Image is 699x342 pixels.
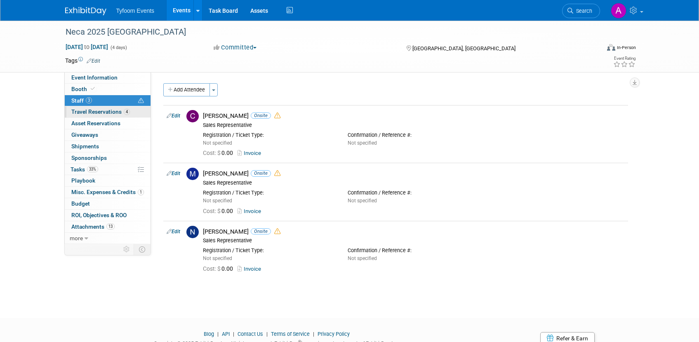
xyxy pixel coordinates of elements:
[215,331,221,337] span: |
[203,265,236,272] span: 0.00
[271,331,310,337] a: Terms of Service
[71,212,127,218] span: ROI, Objectives & ROO
[65,175,151,186] a: Playbook
[222,331,230,337] a: API
[274,112,280,119] i: Double-book Warning!
[91,87,95,91] i: Booth reservation complete
[251,228,271,234] span: Onsite
[311,331,316,337] span: |
[551,43,636,55] div: Event Format
[71,120,120,126] span: Asset Reservations
[65,84,151,95] a: Booth
[83,44,91,50] span: to
[138,189,144,195] span: 1
[238,150,264,156] a: Invoice
[65,210,151,221] a: ROI, Objectives & ROO
[65,72,151,83] a: Event Information
[167,229,180,234] a: Edit
[70,235,83,241] span: more
[71,131,98,138] span: Giveaways
[251,170,271,176] span: Onsite
[562,4,600,18] a: Search
[238,208,264,214] a: Invoice
[138,97,144,105] span: Potential Scheduling Conflict -- at least one attendee is tagged in another overlapping event.
[348,190,480,196] div: Confirmation / Reference #:
[87,58,100,64] a: Edit
[163,83,210,96] button: Add Attendee
[274,228,280,234] i: Double-book Warning!
[238,266,264,272] a: Invoice
[203,122,625,129] div: Sales Representative
[204,331,214,337] a: Blog
[203,132,335,138] div: Registration / Ticket Type:
[203,208,221,214] span: Cost: $
[203,180,625,186] div: Sales Representative
[116,7,155,14] span: Tyfoom Events
[134,244,151,255] td: Toggle Event Tabs
[106,223,115,230] span: 13
[65,43,108,51] span: [DATE] [DATE]
[348,140,377,146] span: Not specified
[167,171,180,176] a: Edit
[203,170,625,178] div: [PERSON_NAME]
[573,8,592,14] span: Search
[203,228,625,236] div: [PERSON_NAME]
[274,170,280,176] i: Double-book Warning!
[87,166,98,172] span: 33%
[203,255,232,261] span: Not specified
[203,190,335,196] div: Registration / Ticket Type:
[71,143,99,150] span: Shipments
[613,56,635,61] div: Event Rating
[120,244,134,255] td: Personalize Event Tab Strip
[71,166,98,173] span: Tasks
[186,226,199,238] img: N.jpg
[203,150,221,156] span: Cost: $
[412,45,515,52] span: [GEOGRAPHIC_DATA], [GEOGRAPHIC_DATA]
[203,265,221,272] span: Cost: $
[86,97,92,103] span: 3
[65,106,151,117] a: Travel Reservations4
[65,118,151,129] a: Asset Reservations
[110,45,127,50] span: (4 days)
[65,152,151,164] a: Sponsorships
[65,198,151,209] a: Budget
[238,331,263,337] a: Contact Us
[251,112,271,119] span: Onsite
[348,255,377,261] span: Not specified
[264,331,270,337] span: |
[65,129,151,141] a: Giveaways
[348,198,377,204] span: Not specified
[348,247,480,254] div: Confirmation / Reference #:
[203,237,625,244] div: Sales Representative
[63,25,588,40] div: Neca 2025 [GEOGRAPHIC_DATA]
[71,223,115,230] span: Attachments
[71,189,144,195] span: Misc. Expenses & Credits
[203,150,236,156] span: 0.00
[65,233,151,244] a: more
[65,95,151,106] a: Staff3
[71,177,95,184] span: Playbook
[71,74,118,81] span: Event Information
[65,164,151,175] a: Tasks33%
[611,3,626,19] img: Angie Nichols
[203,247,335,254] div: Registration / Ticket Type:
[71,97,92,104] span: Staff
[186,168,199,180] img: M.jpg
[203,208,236,214] span: 0.00
[203,198,232,204] span: Not specified
[71,108,130,115] span: Travel Reservations
[65,141,151,152] a: Shipments
[167,113,180,119] a: Edit
[65,221,151,232] a: Attachments13
[318,331,350,337] a: Privacy Policy
[203,112,625,120] div: [PERSON_NAME]
[65,56,100,65] td: Tags
[231,331,236,337] span: |
[203,140,232,146] span: Not specified
[124,109,130,115] span: 4
[617,45,636,51] div: In-Person
[348,132,480,138] div: Confirmation / Reference #:
[71,86,96,92] span: Booth
[71,155,107,161] span: Sponsorships
[211,43,260,52] button: Committed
